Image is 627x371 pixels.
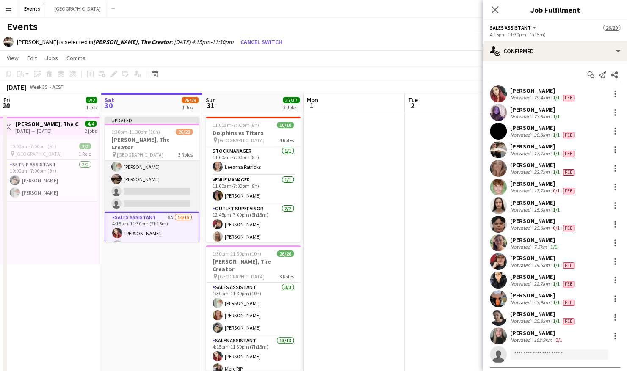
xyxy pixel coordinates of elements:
a: View [3,52,22,63]
app-skills-label: 1/1 [553,262,560,268]
div: Crew has different fees then in role [561,94,576,101]
h1: Events [7,20,38,33]
app-job-card: 1:30pm-11:30pm (10h)26/26[PERSON_NAME], The Creator [GEOGRAPHIC_DATA]3 RolesSales Assistant3/31:3... [206,245,301,371]
div: 1 Job [182,104,198,110]
span: 31 [204,101,216,110]
a: Edit [24,52,40,63]
span: Fri [3,96,10,104]
app-skills-label: 0/1 [553,187,560,194]
b: [PERSON_NAME], The Creator [93,38,171,46]
div: [PERSON_NAME] [510,106,561,113]
app-job-card: 10:00am-7:00pm (9h)2/2 [GEOGRAPHIC_DATA]1 RoleSet-up Assistant2/210:00am-7:00pm (9h)[PERSON_NAME]... [3,140,98,201]
div: 22.7km [532,280,551,287]
app-skills-label: 1/1 [553,299,560,305]
div: 7.5km [532,244,549,250]
span: 26/29 [603,25,620,31]
span: Fee [563,188,574,194]
div: Not rated [510,132,532,138]
app-skills-label: 1/1 [553,280,560,287]
div: AEST [52,84,64,90]
span: 1:30pm-11:30pm (10h) [111,129,160,135]
div: Confirmed [483,41,627,61]
app-skills-label: 0/1 [553,225,560,231]
div: 1 Job [86,104,97,110]
div: [PERSON_NAME] [510,199,561,206]
div: Crew has different fees then in role [561,169,576,176]
span: [GEOGRAPHIC_DATA] [218,273,265,280]
div: 30.8km [532,132,551,138]
div: [PERSON_NAME] [510,180,576,187]
div: Not rated [510,94,532,101]
span: 2/2 [79,143,91,149]
app-skills-label: 1/1 [553,132,560,138]
span: Fee [563,95,574,101]
span: 10:00am-7:00pm (9h) [10,143,56,149]
span: 11:00am-7:00pm (8h) [213,122,259,128]
span: 2 [407,101,418,110]
button: Sales Assistant [490,25,538,31]
div: [PERSON_NAME] [510,329,564,337]
div: Crew has different fees then in role [561,280,576,287]
span: Tue [408,96,418,104]
span: 10/10 [277,122,294,128]
div: 32.7km [532,169,551,176]
app-job-card: Updated1:30pm-11:30pm (10h)26/29[PERSON_NAME], The Creator [GEOGRAPHIC_DATA]3 RolesSales Assistan... [105,117,199,242]
app-card-role: Stock Manager1/111:00am-7:00pm (8h)Leearna Patricks [206,146,301,175]
div: [PERSON_NAME] [510,291,576,299]
div: [PERSON_NAME] [510,143,576,150]
h3: [PERSON_NAME], The Creator [105,136,199,151]
div: 2 jobs [85,127,97,134]
span: View [7,54,19,62]
span: 1 Role [79,151,91,157]
span: Sun [206,96,216,104]
span: 4 Roles [279,137,294,143]
div: 15.6km [532,206,551,213]
div: Not rated [510,299,532,306]
div: [PERSON_NAME] is selected in [17,38,234,46]
button: [GEOGRAPHIC_DATA] [47,0,108,17]
span: 29 [2,101,10,110]
div: 3 Jobs [283,104,299,110]
div: 158.9km [532,337,554,343]
app-card-role: Venue Manager1/111:00am-7:00pm (8h)[PERSON_NAME] [206,175,301,204]
div: [PERSON_NAME] [510,273,576,280]
div: Not rated [510,262,532,269]
app-skills-label: 0/1 [555,337,562,343]
span: Mon [307,96,318,104]
span: Fee [563,151,574,157]
span: Sat [105,96,114,104]
div: [PERSON_NAME] [510,310,576,318]
div: Crew has different fees then in role [561,187,576,194]
div: Not rated [510,206,532,213]
span: Sales Assistant [490,25,531,31]
span: 1 [306,101,318,110]
app-card-role: Set-up Assistant2/210:00am-7:00pm (9h)[PERSON_NAME][PERSON_NAME] [3,160,98,201]
div: Crew has different fees then in role [561,318,576,324]
div: 17.7km [532,150,551,157]
div: 25.8km [532,318,551,324]
div: [PERSON_NAME] [510,161,576,169]
div: Not rated [510,187,532,194]
app-skills-label: 1/1 [553,318,560,324]
app-card-role: Outlet Supervisor2/212:45pm-7:00pm (6h15m)[PERSON_NAME][PERSON_NAME] [206,204,301,245]
div: Not rated [510,225,532,231]
div: [PERSON_NAME] [510,87,576,94]
span: [GEOGRAPHIC_DATA] [15,151,62,157]
div: Not rated [510,280,532,287]
div: Not rated [510,150,532,157]
span: [GEOGRAPHIC_DATA] [117,151,163,158]
span: 3 Roles [178,151,193,158]
app-skills-label: 1/1 [553,94,560,101]
app-card-role: Sales Assistant6A4/61:30pm-11:30pm (10h)[PERSON_NAME]Leearna Patricks[PERSON_NAME][PERSON_NAME] [105,122,199,212]
div: Not rated [510,337,532,343]
a: Comms [63,52,89,63]
app-skills-label: 1/1 [550,244,557,250]
app-skills-label: 1/1 [553,169,560,175]
span: Fee [563,318,574,324]
app-job-card: 11:00am-7:00pm (8h)10/10Dolphins vs Titans [GEOGRAPHIC_DATA]4 RolesStock Manager1/111:00am-7:00pm... [206,117,301,242]
a: Jobs [42,52,61,63]
div: Not rated [510,244,532,250]
div: Not rated [510,113,532,120]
